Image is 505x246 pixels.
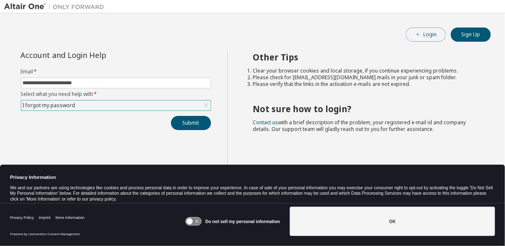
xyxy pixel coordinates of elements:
[253,119,466,133] span: with a brief description of the problem, your registered e-mail id and company details. Our suppo...
[4,3,108,11] img: Altair One
[451,28,491,42] button: Sign Up
[21,52,173,58] div: Account and Login Help
[171,116,211,130] button: Submit
[406,28,446,42] button: Login
[22,101,77,110] div: I forgot my password
[21,68,211,75] label: Email
[253,103,476,114] h2: Not sure how to login?
[253,68,476,74] li: Clear your browser cookies and local storage, if you continue experiencing problems.
[253,52,476,63] h2: Other Tips
[253,74,476,81] li: Please check for [EMAIL_ADDRESS][DOMAIN_NAME] mails in your junk or spam folder.
[253,119,278,126] a: Contact us
[21,100,211,110] div: I forgot my password
[253,81,476,88] li: Please verify that the links in the activation e-mails are not expired.
[21,91,211,98] label: Select what you need help with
